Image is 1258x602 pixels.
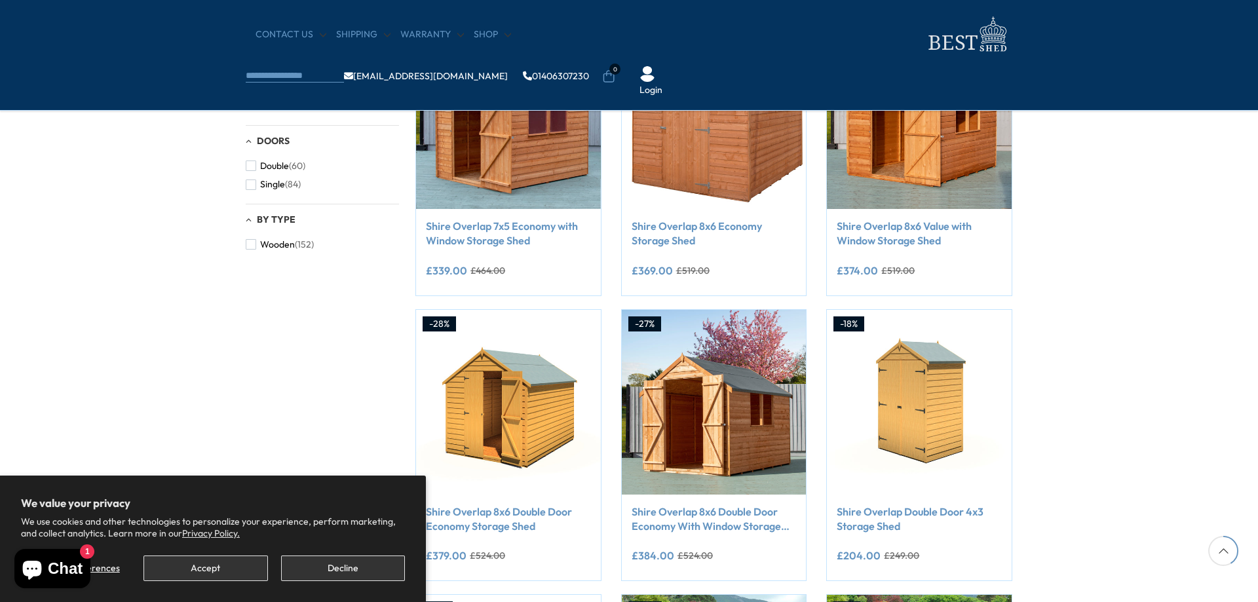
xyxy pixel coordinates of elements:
span: (126) [316,100,335,111]
span: Doors [257,135,290,147]
span: (152) [295,239,314,250]
del: £524.00 [470,551,505,560]
img: Shire Overlap 8x6 Double Door Economy Storage Shed - Best Shed [416,310,601,495]
del: £519.00 [676,266,710,275]
img: logo [921,13,1012,56]
a: 01406307230 [523,71,589,81]
span: Single [260,179,285,190]
ins: £339.00 [426,265,467,276]
a: Privacy Policy. [182,527,240,539]
span: (84) [285,179,301,190]
del: £249.00 [884,551,919,560]
a: Warranty [400,28,464,41]
img: Shire Overlap 8x6 Economy Storage Shed - Best Shed [622,24,807,209]
p: We use cookies and other technologies to personalize your experience, perform marketing, and coll... [21,516,405,539]
span: Wooden [260,239,295,250]
ins: £374.00 [837,265,878,276]
del: £519.00 [881,266,915,275]
a: CONTACT US [256,28,326,41]
span: By Type [257,214,295,225]
a: Shire Overlap 8x6 Economy Storage Shed [632,219,797,248]
a: Shire Overlap 7x5 Economy with Window Storage Shed [426,219,591,248]
span: (60) [289,160,305,172]
ins: £384.00 [632,550,674,561]
img: Shire Overlap 7x5 Economy with Window Storage Shed - Best Shed [416,24,601,209]
button: Accept [143,555,267,581]
a: Shire Overlap 8x6 Value with Window Storage Shed [837,219,1002,248]
button: Double [246,157,305,176]
a: [EMAIL_ADDRESS][DOMAIN_NAME] [344,71,508,81]
del: £524.00 [677,551,713,560]
ins: £369.00 [632,265,673,276]
div: -27% [628,316,661,332]
h2: We value your privacy [21,497,405,510]
img: User Icon [639,66,655,82]
button: Single [246,175,301,194]
img: Shire Overlap 8x6 Double Door Economy With Window Storage Shed - Best Shed [622,310,807,495]
span: 0 [609,64,620,75]
div: -18% [833,316,864,332]
ins: £204.00 [837,550,881,561]
span: Double [260,160,289,172]
del: £464.00 [470,266,505,275]
button: Wooden [246,235,314,254]
img: Shire Overlap Double Door 4x3 Storage Shed - Best Shed [827,310,1012,495]
button: Decline [281,555,405,581]
a: Shipping [336,28,391,41]
span: With Window [260,100,316,111]
a: Shop [474,28,511,41]
ins: £379.00 [426,550,467,561]
a: Shire Overlap 8x6 Double Door Economy With Window Storage Shed [632,504,797,534]
a: 0 [602,70,615,83]
a: Shire Overlap Double Door 4x3 Storage Shed [837,504,1002,534]
inbox-online-store-chat: Shopify online store chat [10,549,94,592]
a: Login [639,84,662,97]
a: Shire Overlap 8x6 Double Door Economy Storage Shed [426,504,591,534]
div: -28% [423,316,456,332]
